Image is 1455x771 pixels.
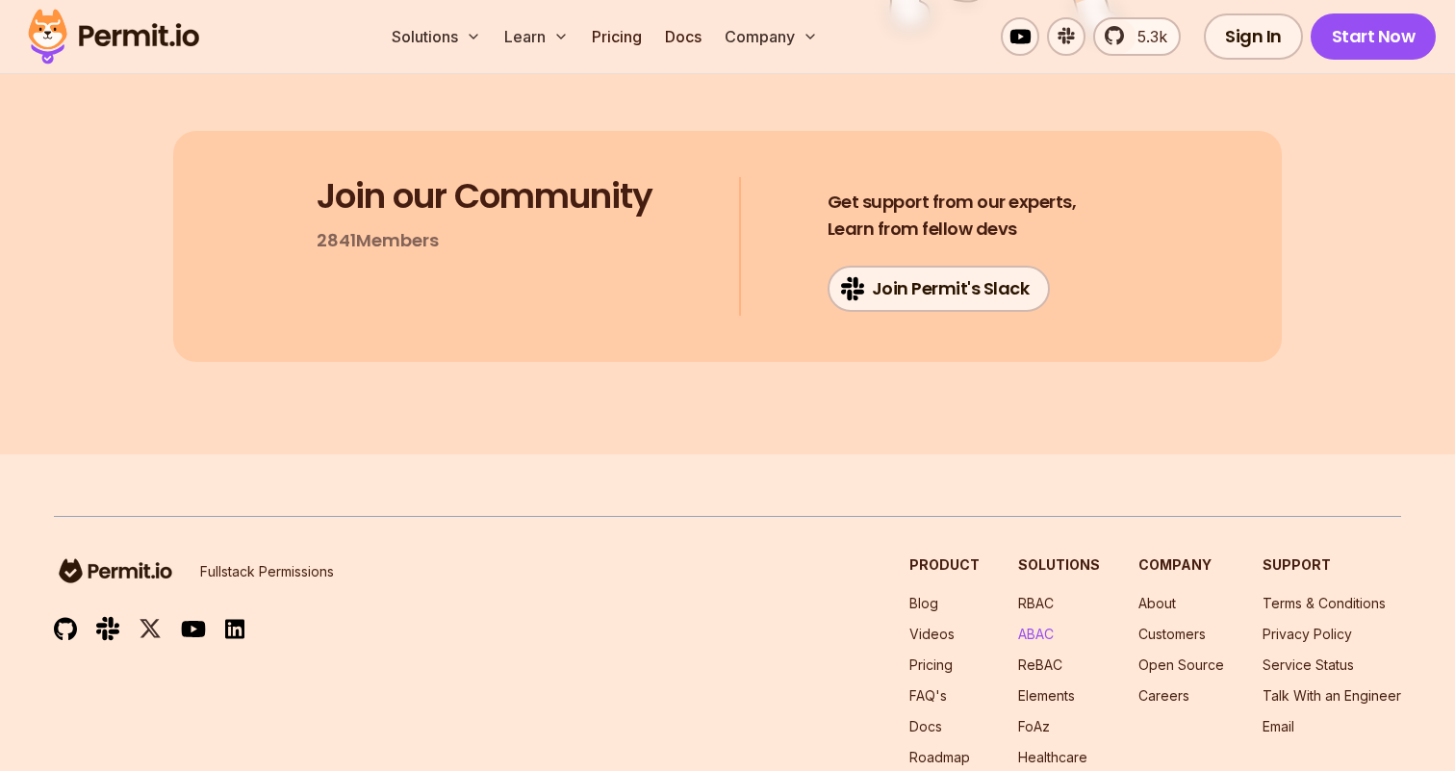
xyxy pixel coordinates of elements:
[1311,13,1437,60] a: Start Now
[584,17,650,56] a: Pricing
[828,266,1051,312] a: Join Permit's Slack
[1263,626,1352,642] a: Privacy Policy
[1018,555,1100,575] h3: Solutions
[1263,595,1386,611] a: Terms & Conditions
[1018,749,1087,765] a: Healthcare
[497,17,576,56] button: Learn
[1263,656,1354,673] a: Service Status
[54,555,177,586] img: logo
[96,615,119,641] img: slack
[317,227,439,254] p: 2841 Members
[828,189,1077,243] h4: Learn from fellow devs
[1018,687,1075,704] a: Elements
[1138,595,1176,611] a: About
[1263,687,1401,704] a: Talk With an Engineer
[1018,656,1062,673] a: ReBAC
[1263,718,1294,734] a: Email
[909,749,970,765] a: Roadmap
[384,17,489,56] button: Solutions
[1126,25,1167,48] span: 5.3k
[19,4,208,69] img: Permit logo
[1018,626,1054,642] a: ABAC
[1263,555,1401,575] h3: Support
[1093,17,1181,56] a: 5.3k
[1138,555,1224,575] h3: Company
[1138,687,1189,704] a: Careers
[200,562,334,581] p: Fullstack Permissions
[317,177,652,216] h3: Join our Community
[139,617,162,641] img: twitter
[909,656,953,673] a: Pricing
[909,626,955,642] a: Videos
[1018,718,1050,734] a: FoAz
[909,718,942,734] a: Docs
[909,555,980,575] h3: Product
[1204,13,1303,60] a: Sign In
[54,617,77,641] img: github
[225,618,244,640] img: linkedin
[1018,595,1054,611] a: RBAC
[828,189,1077,216] span: Get support from our experts,
[717,17,826,56] button: Company
[909,687,947,704] a: FAQ's
[181,618,206,640] img: youtube
[1138,656,1224,673] a: Open Source
[1138,626,1206,642] a: Customers
[909,595,938,611] a: Blog
[657,17,709,56] a: Docs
